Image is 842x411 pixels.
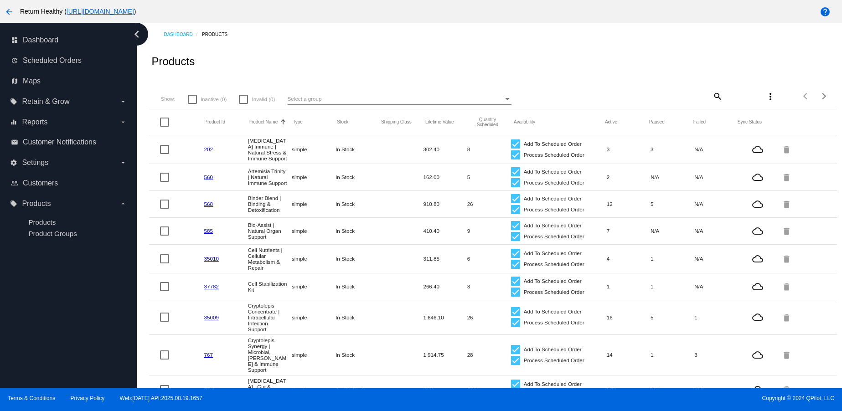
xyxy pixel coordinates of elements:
span: Add To Scheduled Order [524,344,582,355]
mat-cell: simple [292,199,336,209]
mat-cell: simple [292,312,336,323]
mat-cell: 8 [467,144,511,154]
i: local_offer [10,98,17,105]
a: map Maps [11,74,127,88]
mat-cell: 266.40 [423,281,467,292]
mat-cell: 1 [651,253,694,264]
button: Next page [815,87,833,105]
mat-icon: delete [782,310,793,324]
mat-icon: cloud_queue [738,199,777,210]
a: Products [28,218,56,226]
mat-icon: cloud_queue [738,384,777,395]
mat-cell: N/A [607,384,651,395]
a: 37782 [204,283,219,289]
a: Product Groups [28,230,77,237]
mat-cell: 4 [607,253,651,264]
span: Customers [23,179,58,187]
mat-cell: 9 [467,226,511,236]
mat-cell: In Stock [336,172,379,182]
i: arrow_drop_down [119,200,127,207]
i: email [11,139,18,146]
mat-icon: delete [782,252,793,266]
span: Process Scheduled Order [524,259,584,270]
button: Change sorting for StockLevel [337,119,348,125]
mat-cell: 14 [607,349,651,360]
mat-cell: 5 [651,199,694,209]
mat-cell: 3 [467,281,511,292]
span: Inactive (0) [201,94,227,105]
mat-icon: cloud_queue [738,281,777,292]
mat-icon: cloud_queue [738,312,777,323]
span: Customer Notifications [23,138,96,146]
span: Show: [160,96,175,102]
span: Select a group [288,96,322,102]
mat-cell: 1 [651,281,694,292]
mat-icon: help [820,6,831,17]
mat-cell: 28 [467,349,511,360]
mat-cell: N/A [694,172,738,182]
mat-cell: Bio-Assist | Natural Organ Support [248,220,292,242]
span: Add To Scheduled Order [524,306,582,317]
button: Previous page [797,87,815,105]
i: settings [10,159,17,166]
mat-cell: 1 [607,281,651,292]
i: map [11,77,18,85]
button: Change sorting for QuantityScheduled [470,117,506,127]
a: 35009 [204,314,219,320]
mat-cell: In Stock [336,281,379,292]
span: Add To Scheduled Order [524,379,582,390]
button: Change sorting for LifetimeValue [425,119,454,125]
mat-icon: more_vert [765,91,776,102]
button: Change sorting for ShippingClass [381,119,412,125]
mat-icon: delete [782,142,793,156]
mat-icon: cloud_queue [738,226,777,236]
i: local_offer [10,200,17,207]
span: Process Scheduled Order [524,177,584,188]
mat-cell: 410.40 [423,226,467,236]
mat-cell: Cell Nutrients | Cellular Metabolism & Repair [248,245,292,273]
mat-cell: 3 [607,144,651,154]
a: 560 [204,174,213,180]
mat-cell: In Stock [336,312,379,323]
mat-cell: Cell Stabilization Kit [248,278,292,295]
mat-icon: delete [782,279,793,293]
span: Dashboard [23,36,58,44]
a: Web:[DATE] API:2025.08.19.1657 [120,395,202,401]
mat-cell: 302.40 [423,144,467,154]
a: 568 [204,201,213,207]
span: Process Scheduled Order [524,231,584,242]
mat-cell: In Stock [336,144,379,154]
mat-cell: N/A [423,384,467,395]
mat-cell: In Stock [336,349,379,360]
a: 767 [204,352,213,358]
i: update [11,57,18,64]
a: [URL][DOMAIN_NAME] [67,8,134,15]
span: Process Scheduled Order [524,355,584,366]
span: Process Scheduled Order [524,317,584,328]
span: Maps [23,77,41,85]
a: 35010 [204,256,219,262]
a: 597 [204,386,213,392]
mat-icon: cloud_queue [738,144,777,155]
mat-cell: N/A [694,144,738,154]
button: Change sorting for ValidationErrorCode [738,119,762,125]
mat-cell: Artemisia Trinity | Natural Immune Support [248,166,292,188]
i: people_outline [11,180,18,187]
a: 585 [204,228,213,234]
mat-cell: 3 [651,144,694,154]
mat-cell: 7 [607,226,651,236]
mat-cell: In Stock [336,226,379,236]
mat-icon: cloud_queue [738,349,777,360]
mat-cell: 1,914.75 [423,349,467,360]
i: chevron_left [129,27,144,41]
mat-cell: simple [292,349,336,360]
span: Add To Scheduled Order [524,220,582,231]
a: Products [202,27,236,41]
mat-cell: 16 [607,312,651,323]
span: Add To Scheduled Order [524,193,582,204]
mat-cell: N/A [651,226,694,236]
mat-cell: N/A [694,253,738,264]
span: Add To Scheduled Order [524,139,582,149]
span: Reports [22,118,47,126]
